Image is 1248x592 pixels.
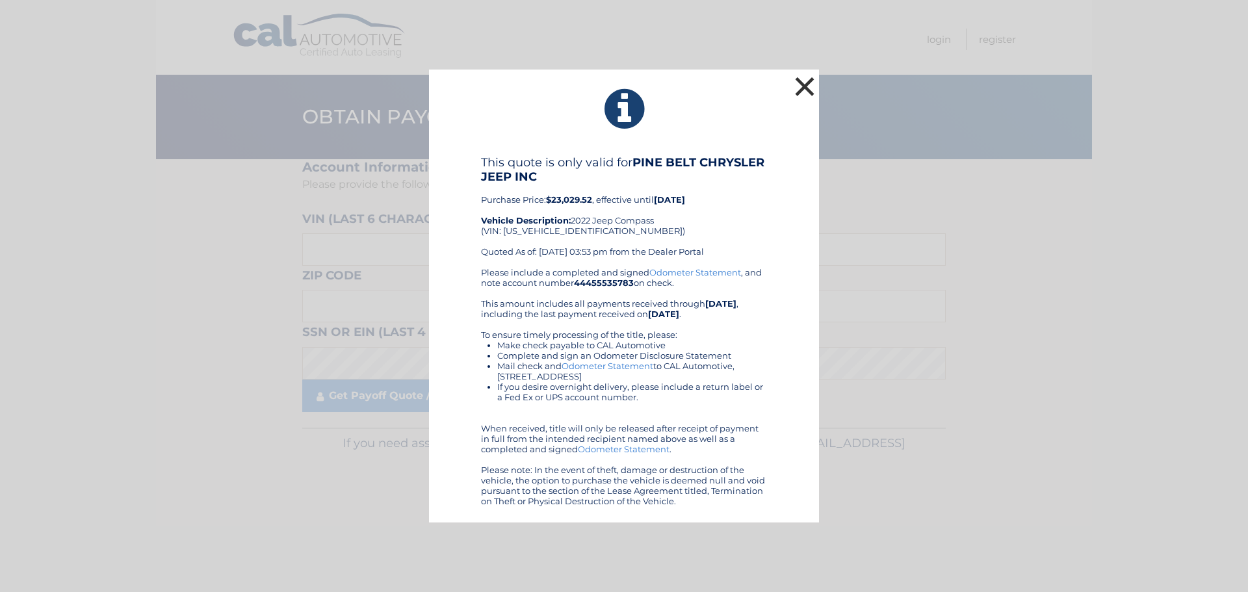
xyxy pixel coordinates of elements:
li: Make check payable to CAL Automotive [497,340,767,350]
div: Purchase Price: , effective until 2022 Jeep Compass (VIN: [US_VEHICLE_IDENTIFICATION_NUMBER]) Quo... [481,155,767,267]
li: Mail check and to CAL Automotive, [STREET_ADDRESS] [497,361,767,381]
li: If you desire overnight delivery, please include a return label or a Fed Ex or UPS account number. [497,381,767,402]
b: [DATE] [648,309,679,319]
div: Please include a completed and signed , and note account number on check. This amount includes al... [481,267,767,506]
b: [DATE] [654,194,685,205]
a: Odometer Statement [578,444,669,454]
b: PINE BELT CHRYSLER JEEP INC [481,155,764,184]
a: Odometer Statement [562,361,653,371]
b: [DATE] [705,298,736,309]
li: Complete and sign an Odometer Disclosure Statement [497,350,767,361]
strong: Vehicle Description: [481,215,571,225]
b: $23,029.52 [546,194,592,205]
button: × [792,73,818,99]
a: Odometer Statement [649,267,741,277]
h4: This quote is only valid for [481,155,767,184]
b: 44455535783 [574,277,634,288]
